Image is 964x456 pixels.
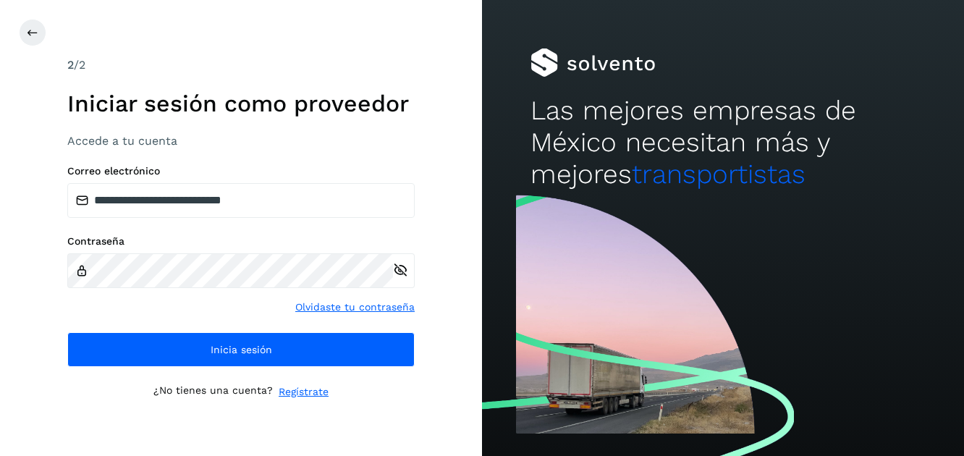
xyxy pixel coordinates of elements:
div: /2 [67,56,415,74]
label: Correo electrónico [67,165,415,177]
button: Inicia sesión [67,332,415,367]
span: transportistas [632,159,806,190]
label: Contraseña [67,235,415,248]
h3: Accede a tu cuenta [67,134,415,148]
a: Olvidaste tu contraseña [295,300,415,315]
h1: Iniciar sesión como proveedor [67,90,415,117]
span: 2 [67,58,74,72]
span: Inicia sesión [211,345,272,355]
p: ¿No tienes una cuenta? [153,384,273,400]
h2: Las mejores empresas de México necesitan más y mejores [530,95,916,191]
a: Regístrate [279,384,329,400]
